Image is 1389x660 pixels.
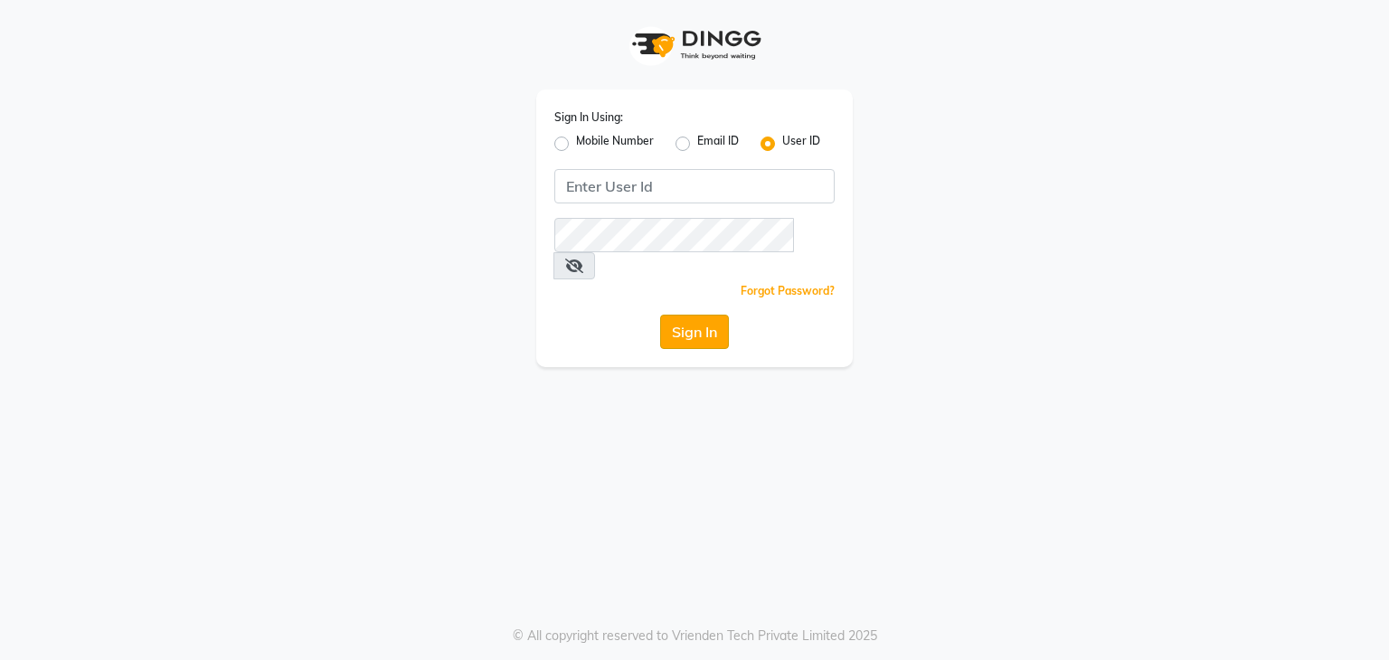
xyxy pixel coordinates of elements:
[576,133,654,155] label: Mobile Number
[554,218,794,252] input: Username
[622,18,767,71] img: logo1.svg
[554,109,623,126] label: Sign In Using:
[782,133,820,155] label: User ID
[660,315,729,349] button: Sign In
[554,169,835,203] input: Username
[741,284,835,297] a: Forgot Password?
[697,133,739,155] label: Email ID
